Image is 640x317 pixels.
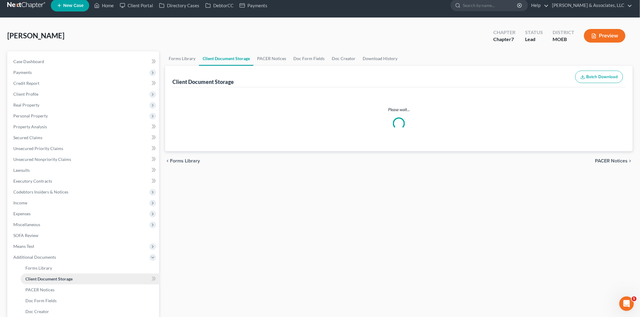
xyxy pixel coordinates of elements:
[13,244,34,249] span: Means Test
[8,230,159,241] a: SOFA Review
[25,287,54,292] span: PACER Notices
[13,81,39,86] span: Credit Report
[13,233,38,238] span: SOFA Review
[575,71,623,83] button: Batch Download
[493,36,515,43] div: Chapter
[13,113,48,118] span: Personal Property
[7,31,64,40] span: [PERSON_NAME]
[595,158,628,163] span: PACER Notices
[628,158,633,163] i: chevron_right
[21,274,159,284] a: Client Document Storage
[13,59,44,64] span: Case Dashboard
[13,211,31,216] span: Expenses
[586,74,618,79] span: Batch Download
[25,276,73,281] span: Client Document Storage
[8,176,159,187] a: Executory Contracts
[172,78,234,85] div: Client Document Storage
[13,102,39,107] span: Real Property
[21,263,159,274] a: Forms Library
[13,178,52,184] span: Executory Contracts
[165,158,200,163] button: chevron_left Forms Library
[619,296,634,311] iframe: Intercom live chat
[13,70,32,75] span: Payments
[253,51,290,66] a: PACER Notices
[25,265,52,271] span: Forms Library
[165,158,170,163] i: chevron_left
[632,296,637,301] span: 5
[13,200,27,205] span: Income
[553,29,574,36] div: District
[8,143,159,154] a: Unsecured Priority Claims
[595,158,633,163] button: PACER Notices chevron_right
[174,107,624,113] p: Please wait...
[13,168,30,173] span: Lawsuits
[21,284,159,295] a: PACER Notices
[13,135,42,140] span: Secured Claims
[493,29,515,36] div: Chapter
[13,255,56,260] span: Additional Documents
[13,91,38,97] span: Client Profile
[290,51,328,66] a: Doc Form Fields
[21,306,159,317] a: Doc Creator
[8,165,159,176] a: Lawsuits
[25,309,49,314] span: Doc Creator
[8,56,159,67] a: Case Dashboard
[584,29,625,43] button: Preview
[525,29,543,36] div: Status
[21,295,159,306] a: Doc Form Fields
[170,158,200,163] span: Forms Library
[199,51,253,66] a: Client Document Storage
[13,124,47,129] span: Property Analysis
[328,51,359,66] a: Doc Creator
[13,189,68,194] span: Codebtors Insiders & Notices
[63,3,83,8] span: New Case
[525,36,543,43] div: Lead
[8,154,159,165] a: Unsecured Nonpriority Claims
[359,51,401,66] a: Download History
[8,121,159,132] a: Property Analysis
[8,78,159,89] a: Credit Report
[13,222,40,227] span: Miscellaneous
[553,36,574,43] div: MOEB
[25,298,57,303] span: Doc Form Fields
[13,146,63,151] span: Unsecured Priority Claims
[165,51,199,66] a: Forms Library
[8,132,159,143] a: Secured Claims
[13,157,71,162] span: Unsecured Nonpriority Claims
[511,36,514,42] span: 7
